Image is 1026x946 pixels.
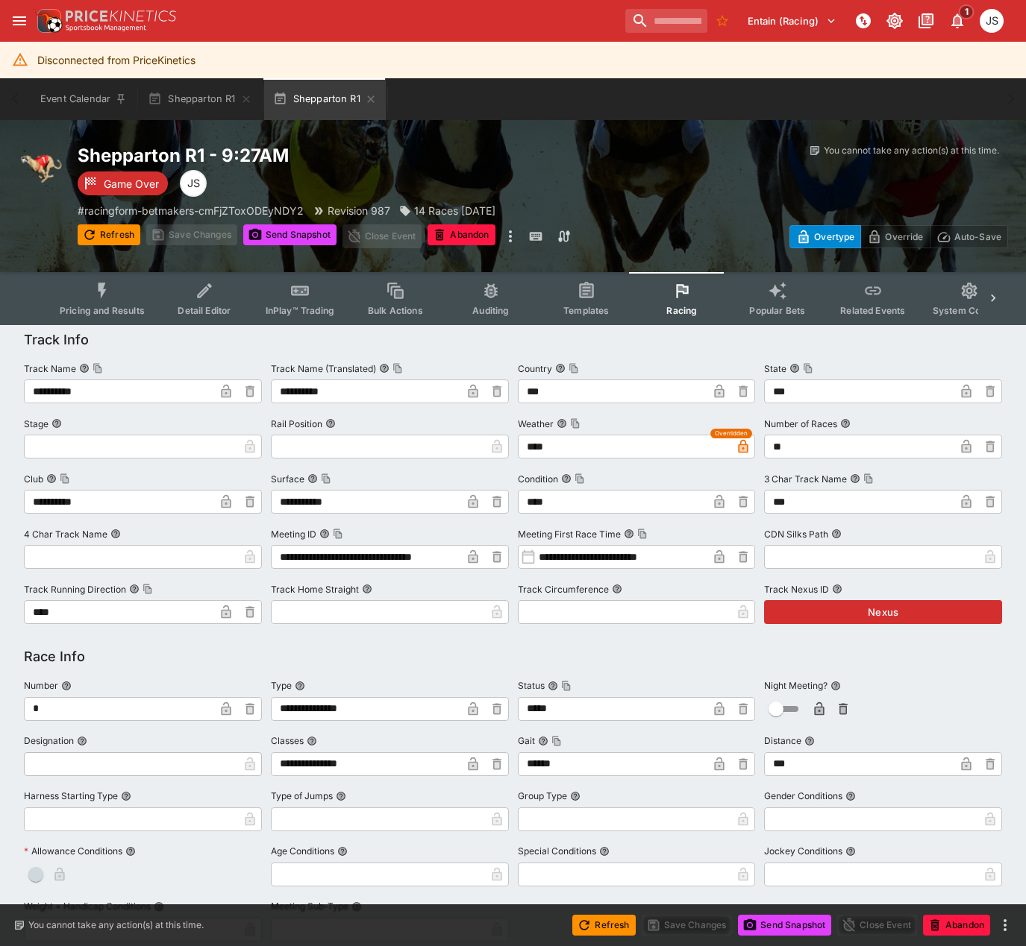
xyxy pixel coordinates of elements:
[24,583,126,596] p: Track Running Direction
[337,846,348,857] button: Age Conditions
[180,170,207,197] div: John Seaton
[538,736,548,746] button: GaitCopy To Clipboard
[243,224,337,245] button: Send Snapshot
[572,915,635,936] button: Refresh
[563,305,609,316] span: Templates
[764,845,842,857] p: Jockey Conditions
[764,734,801,747] p: Distance
[271,362,376,375] p: Track Name (Translated)
[78,203,304,218] p: Copy To Clipboard
[845,846,856,857] button: Jockey Conditions
[33,6,63,36] img: PriceKinetics Logo
[518,362,552,375] p: Country
[518,417,554,430] p: Weather
[561,681,572,691] button: Copy To Clipboard
[764,789,842,802] p: Gender Conditions
[933,305,1006,316] span: System Controls
[575,473,585,484] button: Copy To Clipboard
[923,915,990,936] button: Abandon
[975,4,1008,37] button: John Seaton
[637,529,648,539] button: Copy To Clipboard
[831,681,841,691] button: Night Meeting?
[624,529,634,539] button: Meeting First Race TimeCopy To Clipboard
[368,305,423,316] span: Bulk Actions
[60,305,145,316] span: Pricing and Results
[307,473,318,484] button: SurfaceCopy To Clipboard
[24,679,58,692] p: Number
[24,362,76,375] p: Track Name
[104,176,159,192] p: Game Over
[121,791,131,801] button: Harness Starting Type
[764,600,1002,624] button: Nexus
[625,9,707,33] input: search
[715,429,748,438] span: Overridden
[996,916,1014,934] button: more
[840,418,851,429] button: Number of Races
[570,791,581,801] button: Group Type
[860,225,930,248] button: Override
[764,473,847,485] p: 3 Char Track Name
[271,789,333,802] p: Type of Jumps
[51,418,62,429] button: Stage
[789,225,861,248] button: Overtype
[551,736,562,746] button: Copy To Clipboard
[264,78,386,120] button: Shepparton R1
[31,78,136,120] button: Event Calendar
[362,584,372,594] button: Track Home Straight
[739,9,845,33] button: Select Tenant
[125,846,136,857] button: Allowance Conditions
[271,734,304,747] p: Classes
[764,528,828,540] p: CDN Silks Path
[79,363,90,373] button: Track NameCopy To Clipboard
[599,846,610,857] button: Special Conditions
[428,224,495,245] button: Abandon
[321,473,331,484] button: Copy To Clipboard
[333,529,343,539] button: Copy To Clipboard
[561,473,572,484] button: ConditionCopy To Clipboard
[60,473,70,484] button: Copy To Clipboard
[24,331,89,348] h5: Track Info
[555,363,566,373] button: CountryCopy To Clipboard
[789,225,1008,248] div: Start From
[154,901,164,912] button: Weight + Handicap Conditions
[48,272,978,325] div: Event type filters
[178,305,231,316] span: Detail Editor
[923,916,990,931] span: Mark an event as closed and abandoned.
[472,305,509,316] span: Auditing
[930,225,1008,248] button: Auto-Save
[518,473,558,485] p: Condition
[789,363,800,373] button: StateCopy To Clipboard
[24,528,107,540] p: 4 Char Track Name
[518,679,545,692] p: Status
[24,473,43,485] p: Club
[110,529,121,539] button: 4 Char Track Name
[710,9,734,33] button: No Bookmarks
[501,224,519,248] button: more
[850,473,860,484] button: 3 Char Track NameCopy To Clipboard
[295,681,305,691] button: Type
[143,584,153,594] button: Copy To Clipboard
[612,584,622,594] button: Track Circumference
[518,734,535,747] p: Gait
[78,224,140,245] button: Refresh
[980,9,1004,33] div: John Seaton
[954,229,1001,245] p: Auto-Save
[271,900,348,912] p: Meeting Sub-Type
[824,144,999,157] p: You cannot take any action(s) at this time.
[139,78,260,120] button: Shepparton R1
[271,417,322,430] p: Rail Position
[881,7,908,34] button: Toggle light/dark mode
[814,229,854,245] p: Overtype
[764,417,837,430] p: Number of Races
[93,363,103,373] button: Copy To Clipboard
[328,203,390,218] p: Revision 987
[61,681,72,691] button: Number
[18,144,66,192] img: greyhound_racing.png
[271,528,316,540] p: Meeting ID
[266,305,334,316] span: InPlay™ Trading
[271,583,359,596] p: Track Home Straight
[570,418,581,429] button: Copy To Clipboard
[46,473,57,484] button: ClubCopy To Clipboard
[77,736,87,746] button: Designation
[850,7,877,34] button: NOT Connected to PK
